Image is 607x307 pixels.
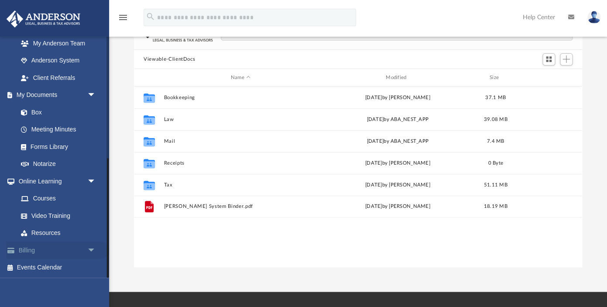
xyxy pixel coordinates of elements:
[484,117,507,122] span: 39.08 MB
[118,17,128,23] a: menu
[6,86,105,104] a: My Documentsarrow_drop_down
[321,181,474,189] div: [DATE] by [PERSON_NAME]
[560,53,573,66] button: Add
[87,241,105,259] span: arrow_drop_down
[12,138,100,155] a: Forms Library
[478,74,513,82] div: Size
[6,172,105,190] a: Online Learningarrow_drop_down
[138,74,160,82] div: id
[484,204,507,209] span: 18.19 MB
[321,203,474,210] div: [DATE] by [PERSON_NAME]
[4,10,83,28] img: Anderson Advisors Platinum Portal
[517,74,578,82] div: id
[12,34,100,52] a: My Anderson Team
[87,172,105,190] span: arrow_drop_down
[484,183,507,187] span: 51.11 MB
[87,86,105,104] span: arrow_drop_down
[488,161,503,166] span: 0 Byte
[321,159,474,167] div: [DATE] by [PERSON_NAME]
[321,116,474,124] div: [DATE] by ABA_NEST_APP
[164,74,317,82] div: Name
[118,12,128,23] i: menu
[6,259,109,276] a: Events Calendar
[12,69,105,86] a: Client Referrals
[12,224,105,242] a: Resources
[321,74,474,82] div: Modified
[164,204,317,210] button: [PERSON_NAME] System Binder.pdf
[12,155,105,173] a: Notarize
[146,12,155,21] i: search
[134,86,582,268] div: grid
[12,121,105,138] a: Meeting Minutes
[164,138,317,144] button: Mail
[365,95,382,100] span: [DATE]
[485,95,506,100] span: 37.1 MB
[12,190,105,207] a: Courses
[164,160,317,166] button: Receipts
[12,207,100,224] a: Video Training
[12,52,105,69] a: Anderson System
[164,182,317,188] button: Tax
[164,95,317,100] button: Bookkeeping
[321,138,474,145] div: [DATE] by ABA_NEST_APP
[144,55,195,63] button: Viewable-ClientDocs
[12,103,100,121] a: Box
[6,241,109,259] a: Billingarrow_drop_down
[487,139,504,144] span: 7.4 MB
[587,11,600,24] img: User Pic
[321,94,474,102] div: by [PERSON_NAME]
[542,53,556,66] button: Switch to Grid View
[164,117,317,122] button: Law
